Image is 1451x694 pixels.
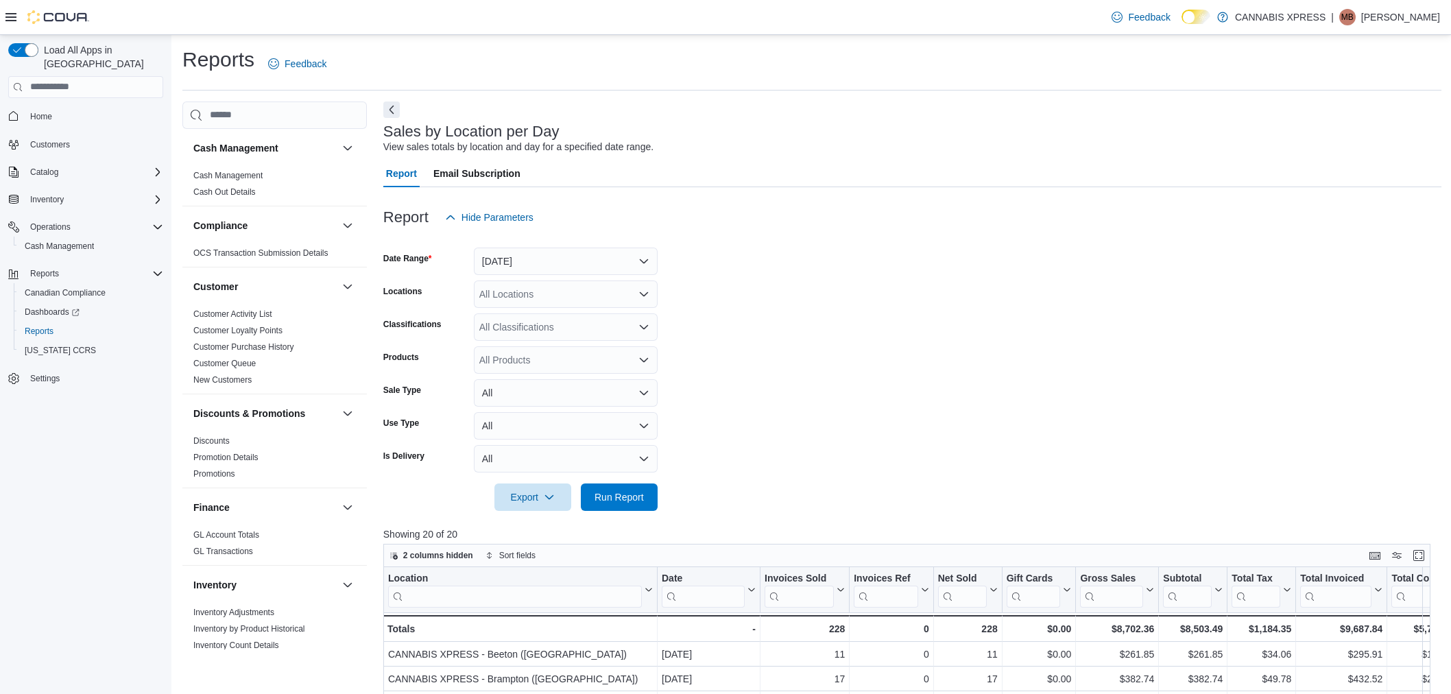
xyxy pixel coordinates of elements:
div: 11 [938,646,998,662]
div: $8,503.49 [1163,621,1223,637]
label: Date Range [383,253,432,264]
a: Home [25,108,58,125]
div: Net Sold [937,572,986,585]
a: OCS Transaction Submission Details [193,248,328,258]
span: GL Account Totals [193,529,259,540]
div: $0.00 [1007,646,1072,662]
div: Location [388,572,642,585]
h3: Cash Management [193,141,278,155]
div: Total Invoiced [1300,572,1371,607]
div: $295.91 [1300,646,1382,662]
button: Operations [3,217,169,237]
div: Invoices Sold [765,572,834,585]
button: Date [662,572,756,607]
button: Settings [3,368,169,388]
div: Finance [182,527,367,565]
div: Compliance [182,245,367,267]
span: Feedback [285,57,326,71]
button: Cash Management [339,140,356,156]
button: Reports [14,322,169,341]
div: 0 [854,646,928,662]
button: Display options [1389,547,1405,564]
h1: Reports [182,46,254,73]
p: [PERSON_NAME] [1361,9,1440,25]
button: Compliance [339,217,356,234]
span: MB [1341,9,1354,25]
div: Date [662,572,745,585]
span: Email Subscription [433,160,520,187]
div: Maggie Baillargeon [1339,9,1356,25]
p: | [1331,9,1334,25]
button: Gross Sales [1080,572,1154,607]
span: Cash Management [193,170,263,181]
h3: Compliance [193,219,248,232]
span: Promotions [193,468,235,479]
span: Operations [25,219,163,235]
button: Next [383,101,400,118]
button: Operations [25,219,76,235]
span: OCS Transaction Submission Details [193,248,328,259]
button: Open list of options [638,355,649,366]
button: Canadian Compliance [14,283,169,302]
span: 2 columns hidden [403,550,473,561]
a: Cash Out Details [193,187,256,197]
div: Total Tax [1232,572,1280,607]
button: Invoices Ref [854,572,928,607]
div: 228 [765,621,845,637]
span: Inventory [30,194,64,205]
span: Catalog [25,164,163,180]
a: Customers [25,136,75,153]
a: Customer Queue [193,359,256,368]
div: Invoices Ref [854,572,918,585]
a: GL Account Totals [193,530,259,540]
button: All [474,379,658,407]
div: Net Sold [937,572,986,607]
span: Customer Loyalty Points [193,325,283,336]
div: View sales totals by location and day for a specified date range. [383,140,653,154]
button: Finance [339,499,356,516]
p: CANNABIS XPRESS [1235,9,1326,25]
a: Inventory Adjustments [193,608,274,617]
label: Products [383,352,419,363]
span: Inventory [25,191,163,208]
h3: Inventory [193,578,237,592]
a: Customer Purchase History [193,342,294,352]
span: Cash Out Details [193,187,256,198]
div: 11 [765,646,845,662]
div: $34.06 [1232,646,1291,662]
a: Canadian Compliance [19,285,111,301]
div: Invoices Sold [765,572,834,607]
button: Sort fields [480,547,541,564]
button: Keyboard shortcuts [1367,547,1383,564]
button: 2 columns hidden [384,547,479,564]
button: Enter fullscreen [1411,547,1427,564]
button: Finance [193,501,337,514]
button: Home [3,106,169,126]
button: [US_STATE] CCRS [14,341,169,360]
span: Cash Management [19,238,163,254]
div: Date [662,572,745,607]
div: [DATE] [662,671,756,687]
div: Location [388,572,642,607]
a: Promotions [193,469,235,479]
div: 228 [937,621,997,637]
input: Dark Mode [1182,10,1210,24]
span: Settings [25,370,163,387]
div: Cash Management [182,167,367,206]
div: $9,687.84 [1300,621,1382,637]
span: Inventory by Product Historical [193,623,305,634]
button: Compliance [193,219,337,232]
a: Discounts [193,436,230,446]
label: Locations [383,286,422,297]
span: GL Transactions [193,546,253,557]
div: $432.52 [1300,671,1382,687]
button: Catalog [3,163,169,182]
span: Dashboards [19,304,163,320]
span: Inventory Adjustments [193,607,274,618]
div: Subtotal [1163,572,1212,607]
span: Home [25,108,163,125]
a: Inventory Count Details [193,641,279,650]
span: Customers [25,136,163,153]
